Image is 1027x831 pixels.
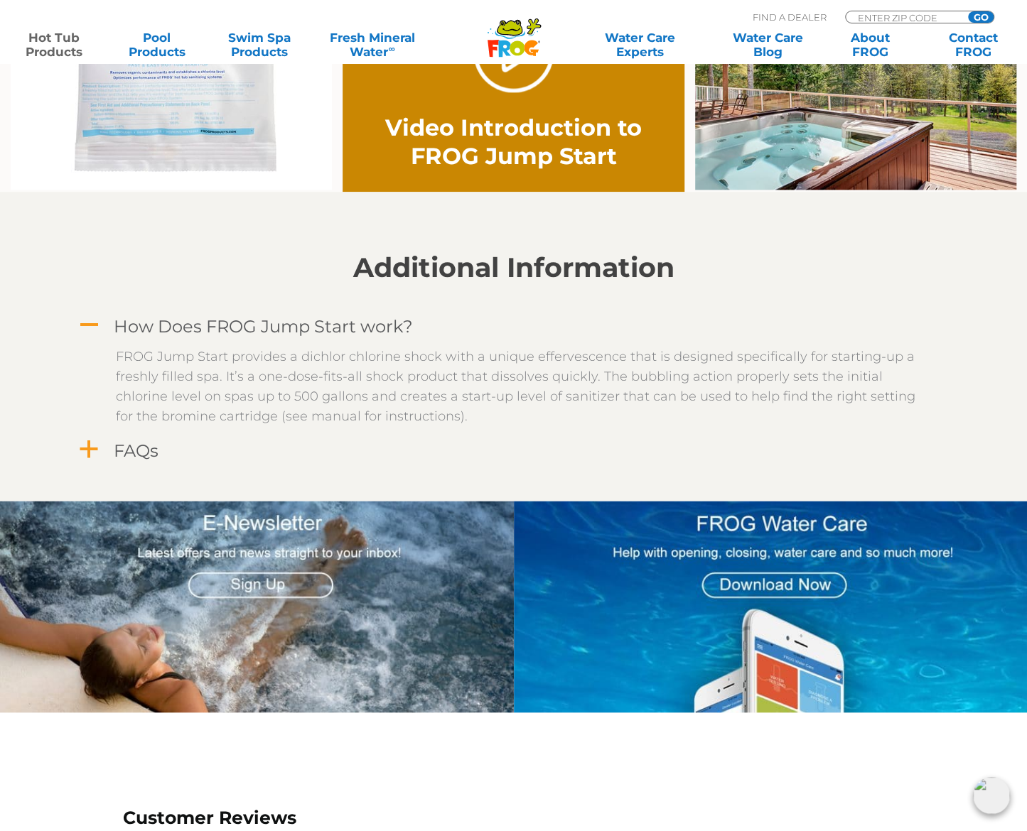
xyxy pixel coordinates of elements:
[968,11,994,23] input: GO
[388,43,394,54] sup: ∞
[753,11,827,23] p: Find A Dealer
[728,31,807,59] a: Water CareBlog
[116,347,933,426] p: FROG Jump Start provides a dichlor chlorine shock with a unique effervescence that is designed sp...
[14,31,94,59] a: Hot TubProducts
[830,31,910,59] a: AboutFROG
[123,805,384,830] h3: Customer Reviews
[114,441,158,460] h4: FAQs
[77,313,951,340] a: A How Does FROG Jump Start work?
[856,11,952,23] input: Zip Code Form
[114,317,413,336] h4: How Does FROG Jump Start work?
[77,252,951,283] h2: Additional Information
[377,114,650,170] h2: Video Introduction to FROG Jump Start
[78,315,100,336] span: A
[323,31,423,59] a: Fresh MineralWater∞
[78,439,100,460] span: a
[973,777,1010,814] img: openIcon
[117,31,197,59] a: PoolProducts
[933,31,1013,59] a: ContactFROG
[77,438,951,464] a: a FAQs
[575,31,705,59] a: Water CareExperts
[220,31,299,59] a: Swim SpaProducts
